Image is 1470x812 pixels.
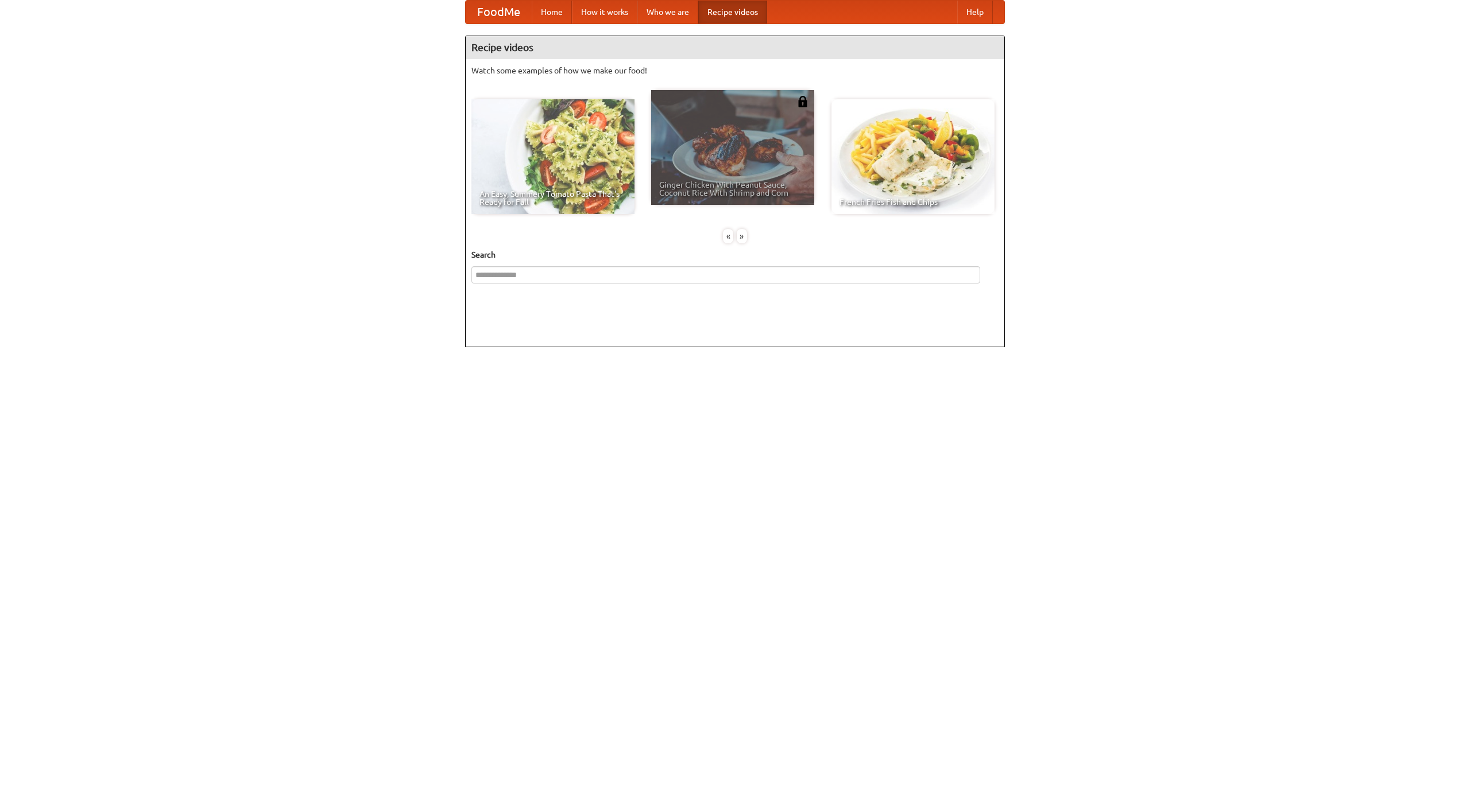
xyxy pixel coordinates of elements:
[466,36,1004,59] h4: Recipe videos
[637,1,698,24] a: Who we are
[471,249,999,261] h5: Search
[466,1,532,24] a: FoodMe
[698,1,767,24] a: Recipe videos
[471,99,635,214] a: An Easy, Summery Tomato Pasta That's Ready for Fall
[723,229,733,243] div: «
[737,229,747,243] div: »
[471,65,999,76] p: Watch some examples of how we make our food!
[831,99,995,214] a: French Fries Fish and Chips
[479,190,626,206] span: An Easy, Summery Tomato Pasta That's Ready for Fall
[572,1,637,24] a: How it works
[532,1,572,24] a: Home
[840,198,987,206] span: French Fries Fish and Chips
[957,1,993,24] a: Help
[797,96,808,107] img: 483408.png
